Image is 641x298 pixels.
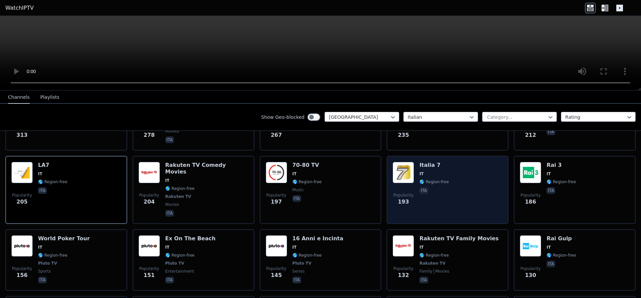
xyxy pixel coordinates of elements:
span: sports [38,269,51,274]
span: IT [292,171,297,177]
span: Popularity [520,193,541,198]
span: 212 [525,131,536,139]
img: Rai Gulp [520,235,541,257]
h6: Rai 3 [547,162,576,169]
span: Popularity [12,266,32,271]
p: ita [165,136,174,143]
span: Popularity [12,193,32,198]
span: 🌎 Region-free [165,253,195,258]
span: 193 [398,198,409,206]
span: series [292,269,305,274]
span: 205 [16,198,27,206]
span: 204 [144,198,155,206]
span: 🌎 Region-free [292,179,322,185]
span: 151 [144,271,155,279]
span: 132 [398,271,409,279]
span: Popularity [266,266,286,271]
span: 🌎 Region-free [38,179,67,185]
span: 🌎 Region-free [165,186,195,191]
img: 16 Anni e Incinta [266,235,287,257]
span: Popularity [139,266,159,271]
h6: Italia 7 [419,162,449,169]
span: 145 [271,271,282,279]
p: ita [292,277,301,283]
span: 🌎 Region-free [419,253,449,258]
h6: Rai Gulp [547,235,576,242]
span: Popularity [393,193,413,198]
p: ita [419,187,428,194]
span: movies [434,269,449,274]
h6: 16 Anni e Incinta [292,235,344,242]
span: 186 [525,198,536,206]
p: ita [292,195,301,202]
p: ita [38,277,47,283]
h6: LA7 [38,162,67,169]
h6: World Poker Tour [38,235,90,242]
span: 130 [525,271,536,279]
span: IT [547,171,551,177]
span: 278 [144,131,155,139]
span: Popularity [393,266,413,271]
span: 🌎 Region-free [547,253,576,258]
h6: 70-80 TV [292,162,322,169]
span: entertainment [165,269,194,274]
span: Rakuten TV [419,261,445,266]
span: 313 [16,131,27,139]
h6: Ex On The Beach [165,235,216,242]
span: 267 [271,131,282,139]
img: World Poker Tour [11,235,33,257]
p: ita [547,261,555,267]
span: 🌎 Region-free [38,253,67,258]
span: IT [38,245,42,250]
span: Popularity [266,193,286,198]
p: ita [547,187,555,194]
label: Show Geo-blocked [261,114,304,120]
span: Popularity [139,193,159,198]
button: Channels [8,91,30,104]
span: Rakuten TV [165,194,191,199]
span: IT [38,171,42,177]
button: Playlists [40,91,59,104]
span: 🌎 Region-free [547,179,576,185]
span: IT [292,245,297,250]
span: IT [165,245,170,250]
img: Rakuten TV Comedy Movies [139,162,160,183]
h6: Rakuten TV Family Movies [419,235,498,242]
img: Rai 3 [520,162,541,183]
span: music [292,187,304,193]
span: IT [419,171,424,177]
span: 🌎 Region-free [292,253,322,258]
a: WatchIPTV [5,4,34,12]
span: 235 [398,131,409,139]
span: 🌎 Region-free [419,179,449,185]
span: Pluto TV [292,261,311,266]
img: Ex On The Beach [139,235,160,257]
p: ita [38,187,47,194]
span: 197 [271,198,282,206]
p: ita [165,277,174,283]
span: family [419,269,432,274]
span: Pluto TV [38,261,57,266]
span: IT [419,245,424,250]
img: Italia 7 [393,162,414,183]
img: LA7 [11,162,33,183]
span: movies [165,202,179,207]
p: ita [165,210,174,217]
span: Pluto TV [165,261,184,266]
p: ita [419,277,428,283]
span: 156 [16,271,27,279]
img: 70-80 TV [266,162,287,183]
span: movies [165,128,179,134]
img: Rakuten TV Family Movies [393,235,414,257]
h6: Rakuten TV Comedy Movies [165,162,248,175]
p: ita [547,128,555,135]
span: IT [547,245,551,250]
span: IT [165,178,170,183]
span: Popularity [520,266,541,271]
